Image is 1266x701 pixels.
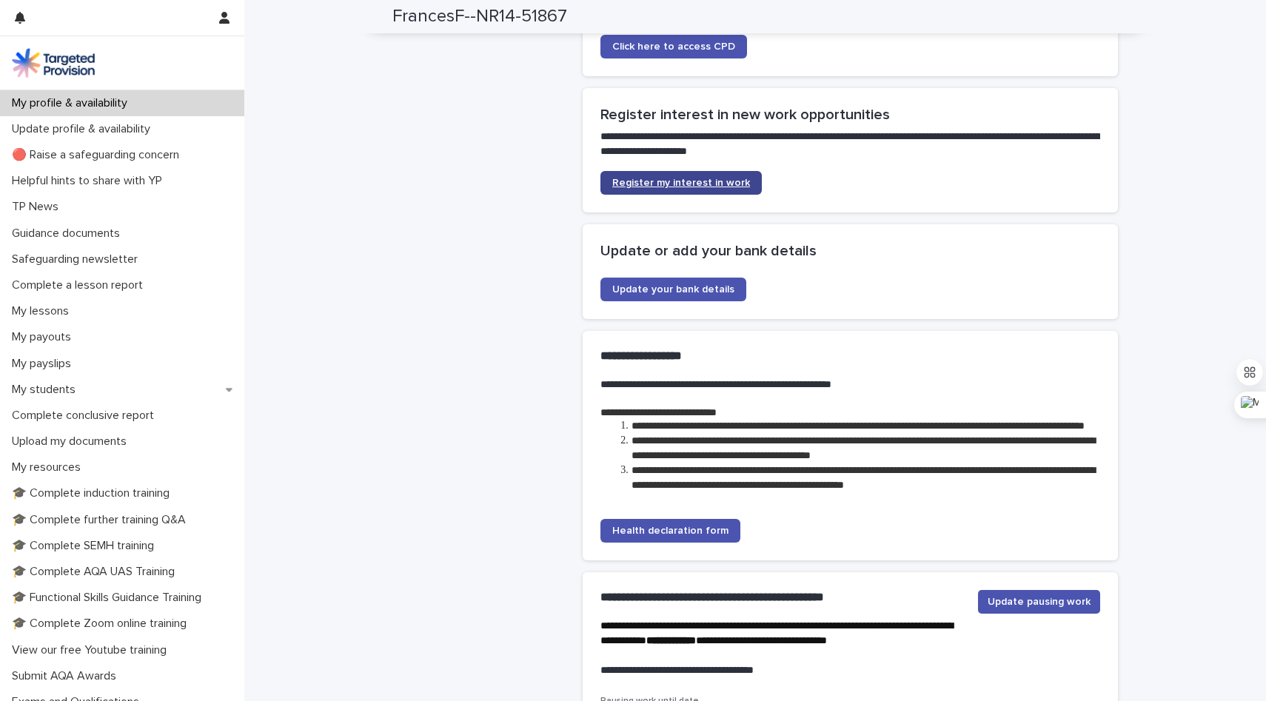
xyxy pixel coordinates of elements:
[6,122,162,136] p: Update profile & availability
[600,106,1100,124] h2: Register interest in new work opportunities
[988,594,1091,609] span: Update pausing work
[6,591,213,605] p: 🎓 Functional Skills Guidance Training
[6,669,128,683] p: Submit AQA Awards
[6,435,138,449] p: Upload my documents
[6,539,166,553] p: 🎓 Complete SEMH training
[6,330,83,344] p: My payouts
[6,486,181,500] p: 🎓 Complete induction training
[600,171,762,195] a: Register my interest in work
[6,278,155,292] p: Complete a lesson report
[6,96,139,110] p: My profile & availability
[612,178,750,188] span: Register my interest in work
[6,200,70,214] p: TP News
[6,304,81,318] p: My lessons
[6,148,191,162] p: 🔴 Raise a safeguarding concern
[612,41,735,52] span: Click here to access CPD
[6,252,150,266] p: Safeguarding newsletter
[6,513,198,527] p: 🎓 Complete further training Q&A
[600,35,747,58] a: Click here to access CPD
[6,565,187,579] p: 🎓 Complete AQA UAS Training
[6,383,87,397] p: My students
[392,6,567,27] h2: FrancesF--NR14-51867
[612,526,729,536] span: Health declaration form
[978,590,1100,614] button: Update pausing work
[12,48,95,78] img: M5nRWzHhSzIhMunXDL62
[6,460,93,474] p: My resources
[6,409,166,423] p: Complete conclusive report
[612,284,734,295] span: Update your bank details
[6,174,174,188] p: Helpful hints to share with YP
[6,357,83,371] p: My payslips
[600,519,740,543] a: Health declaration form
[6,227,132,241] p: Guidance documents
[6,617,198,631] p: 🎓 Complete Zoom online training
[600,278,746,301] a: Update your bank details
[600,242,1100,260] h2: Update or add your bank details
[6,643,178,657] p: View our free Youtube training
